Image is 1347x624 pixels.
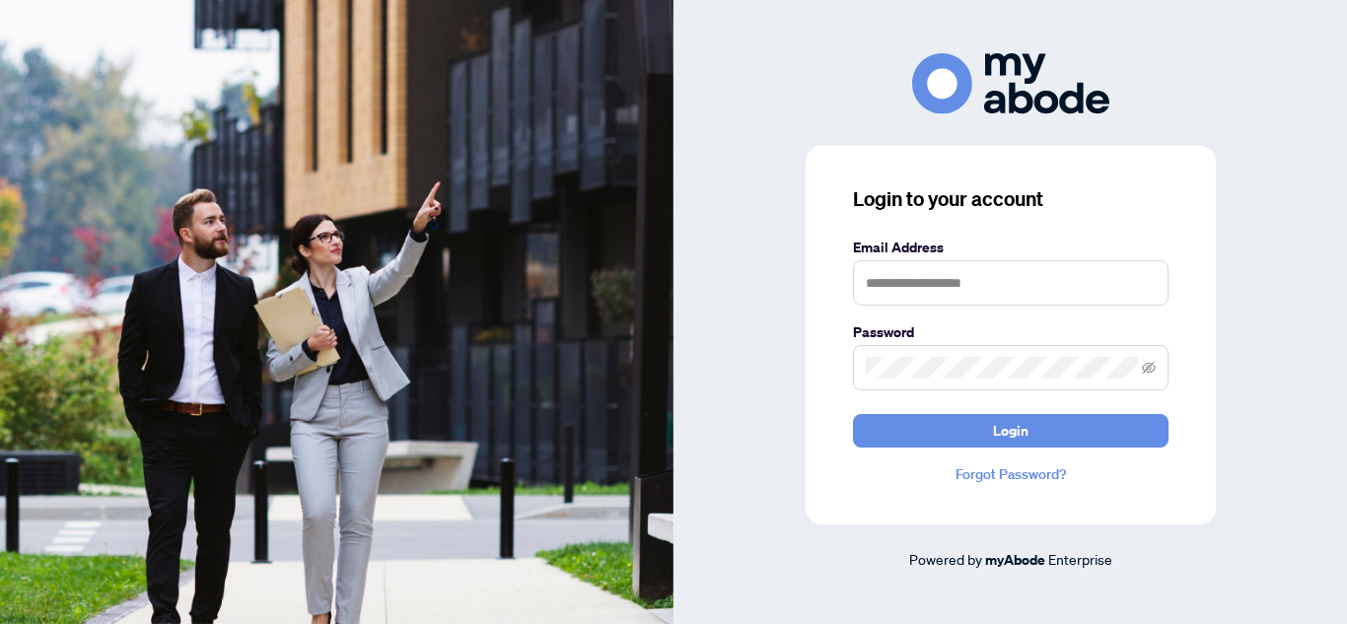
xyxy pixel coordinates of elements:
button: Login [853,414,1169,448]
span: Login [993,415,1028,447]
span: Powered by [909,550,982,568]
a: myAbode [985,549,1045,571]
a: Forgot Password? [853,463,1169,485]
span: eye-invisible [1142,361,1156,375]
label: Email Address [853,237,1169,258]
label: Password [853,321,1169,343]
h3: Login to your account [853,185,1169,213]
img: ma-logo [912,53,1109,113]
span: Enterprise [1048,550,1112,568]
